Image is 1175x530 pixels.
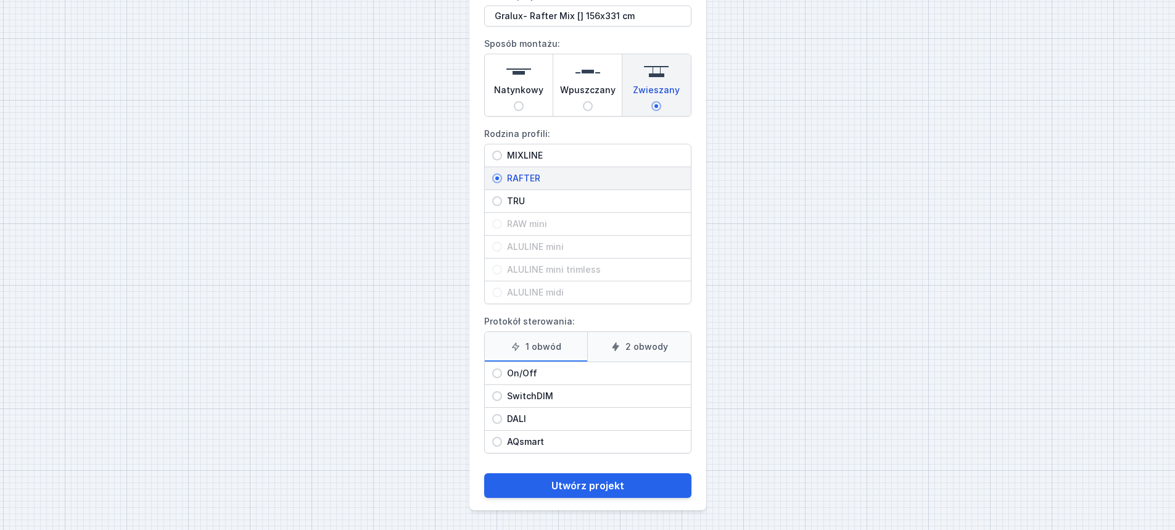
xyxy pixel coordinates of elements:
input: TRU [492,196,502,206]
span: TRU [502,195,683,207]
input: Zwieszany [651,101,661,111]
input: Nazwa projektu: [484,6,691,27]
span: MIXLINE [502,149,683,162]
label: Rodzina profili: [484,124,691,304]
span: RAFTER [502,172,683,184]
span: On/Off [502,367,683,379]
label: Sposób montażu: [484,34,691,117]
input: SwitchDIM [492,391,502,401]
input: AQsmart [492,437,502,447]
span: DALI [502,413,683,425]
img: surface.svg [506,59,531,84]
span: Zwieszany [633,84,680,101]
label: Protokół sterowania: [484,312,691,453]
span: SwitchDIM [502,390,683,402]
span: Natynkowy [494,84,543,101]
label: 1 obwód [485,332,588,362]
input: Natynkowy [514,101,524,111]
label: 2 obwody [587,332,691,362]
input: RAFTER [492,173,502,183]
input: MIXLINE [492,151,502,160]
input: DALI [492,414,502,424]
img: suspended.svg [644,59,669,84]
img: recessed.svg [575,59,600,84]
span: Wpuszczany [560,84,616,101]
button: Utwórz projekt [484,473,691,498]
input: On/Off [492,368,502,378]
input: Wpuszczany [583,101,593,111]
span: AQsmart [502,436,683,448]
